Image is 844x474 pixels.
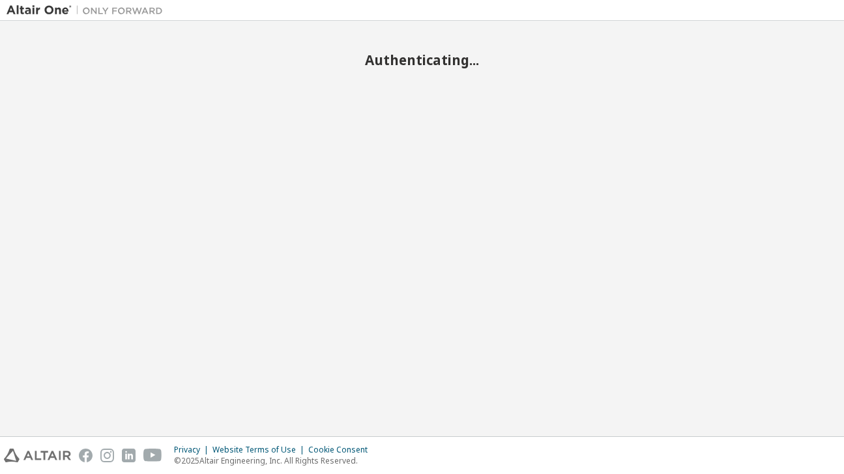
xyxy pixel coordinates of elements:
[7,51,837,68] h2: Authenticating...
[308,445,375,455] div: Cookie Consent
[7,4,169,17] img: Altair One
[174,445,212,455] div: Privacy
[79,449,93,462] img: facebook.svg
[122,449,136,462] img: linkedin.svg
[143,449,162,462] img: youtube.svg
[100,449,114,462] img: instagram.svg
[4,449,71,462] img: altair_logo.svg
[212,445,308,455] div: Website Terms of Use
[174,455,375,466] p: © 2025 Altair Engineering, Inc. All Rights Reserved.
